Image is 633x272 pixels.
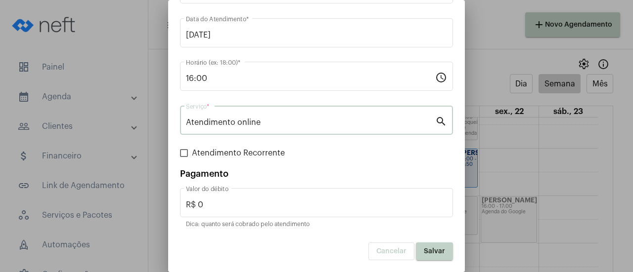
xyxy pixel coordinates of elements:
[435,71,447,83] mat-icon: schedule
[368,242,414,260] button: Cancelar
[192,147,285,159] span: Atendimento Recorrente
[376,248,407,255] span: Cancelar
[186,74,435,83] input: Horário
[435,115,447,127] mat-icon: search
[416,242,453,260] button: Salvar
[186,118,435,127] input: Pesquisar serviço
[186,221,310,228] mat-hint: Dica: quanto será cobrado pelo atendimento
[424,248,445,255] span: Salvar
[180,169,228,178] span: Pagamento
[186,200,447,209] input: Valor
